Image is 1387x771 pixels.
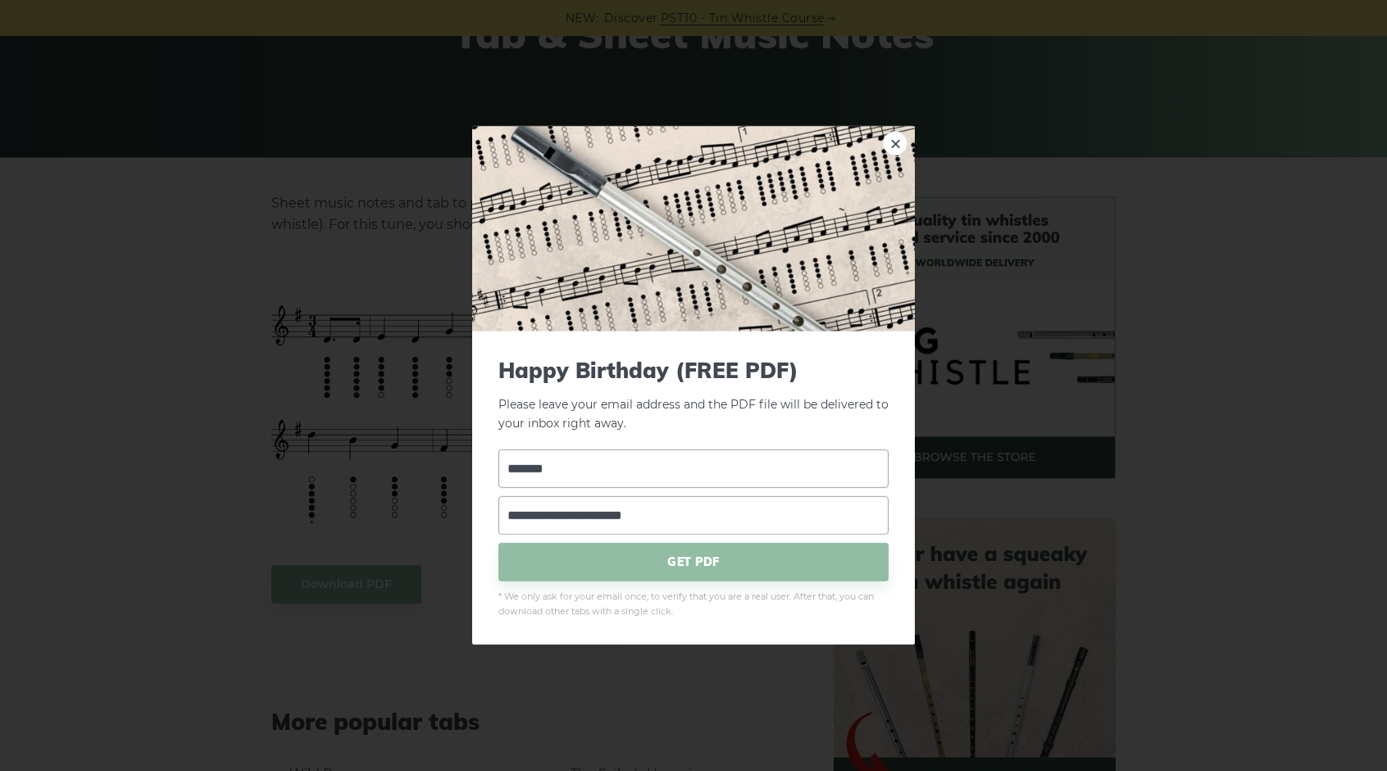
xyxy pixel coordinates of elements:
span: GET PDF [498,542,889,581]
span: Happy Birthday (FREE PDF) [498,358,889,383]
span: * We only ask for your email once, to verify that you are a real user. After that, you can downlo... [498,589,889,618]
a: × [883,131,907,156]
p: Please leave your email address and the PDF file will be delivered to your inbox right away. [498,358,889,433]
img: Tin Whistle Tab Preview [472,126,915,331]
